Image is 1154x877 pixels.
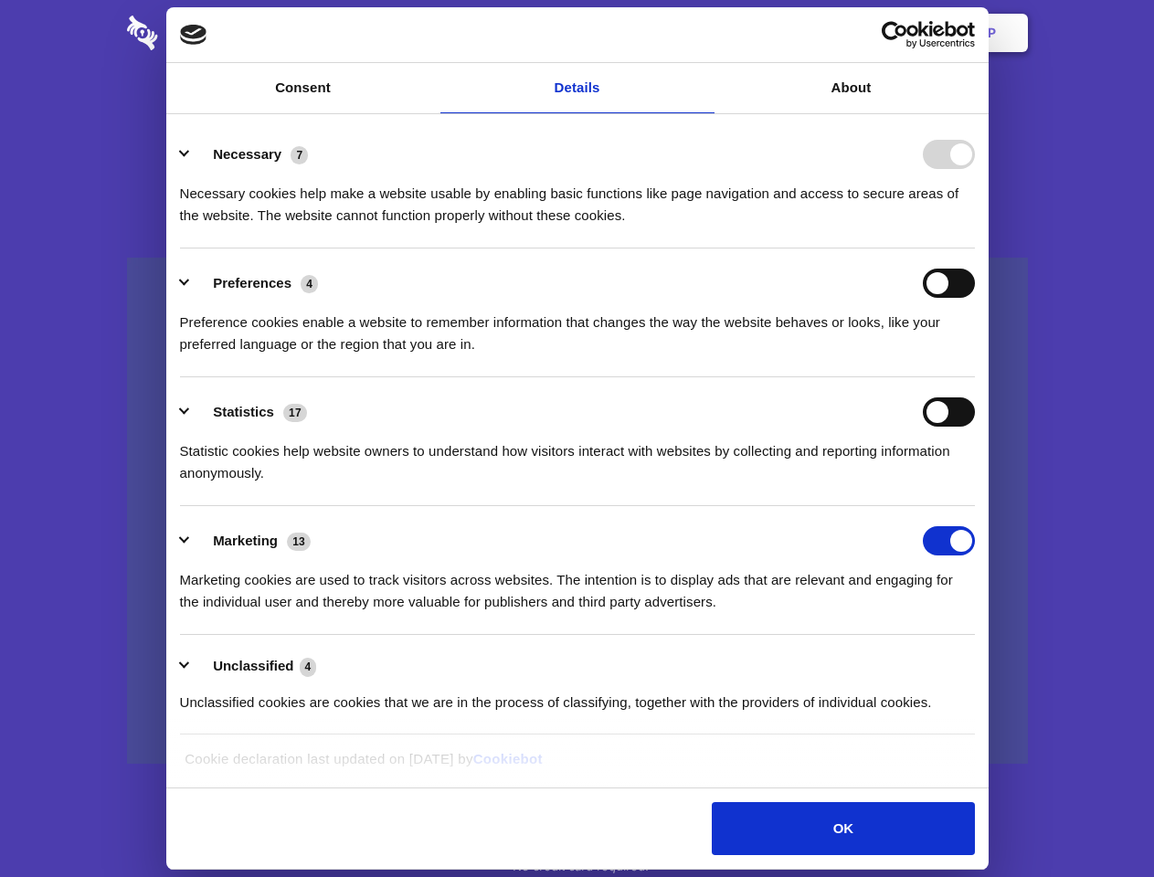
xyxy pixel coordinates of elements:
span: 4 [300,658,317,676]
a: Cookiebot [473,751,543,766]
button: OK [712,802,974,855]
h1: Eliminate Slack Data Loss. [127,82,1028,148]
label: Statistics [213,404,274,419]
img: logo [180,25,207,45]
button: Necessary (7) [180,140,320,169]
span: 17 [283,404,307,422]
label: Necessary [213,146,281,162]
button: Preferences (4) [180,269,330,298]
a: Wistia video thumbnail [127,258,1028,765]
h4: Auto-redaction of sensitive data, encrypted data sharing and self-destructing private chats. Shar... [127,166,1028,227]
img: logo-wordmark-white-trans-d4663122ce5f474addd5e946df7df03e33cb6a1c49d2221995e7729f52c070b2.svg [127,16,283,50]
div: Unclassified cookies are cookies that we are in the process of classifying, together with the pro... [180,678,975,713]
span: 4 [301,275,318,293]
div: Marketing cookies are used to track visitors across websites. The intention is to display ads tha... [180,555,975,613]
iframe: Drift Widget Chat Controller [1063,786,1132,855]
span: 7 [291,146,308,164]
label: Marketing [213,533,278,548]
a: Contact [741,5,825,61]
button: Unclassified (4) [180,655,328,678]
div: Statistic cookies help website owners to understand how visitors interact with websites by collec... [180,427,975,484]
a: Pricing [536,5,616,61]
div: Cookie declaration last updated on [DATE] by [171,748,983,784]
button: Statistics (17) [180,397,319,427]
button: Marketing (13) [180,526,323,555]
span: 13 [287,533,311,551]
div: Preference cookies enable a website to remember information that changes the way the website beha... [180,298,975,355]
a: Usercentrics Cookiebot - opens in a new window [815,21,975,48]
a: Login [829,5,908,61]
label: Preferences [213,275,291,291]
a: Details [440,63,715,113]
a: About [715,63,989,113]
div: Necessary cookies help make a website usable by enabling basic functions like page navigation and... [180,169,975,227]
a: Consent [166,63,440,113]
